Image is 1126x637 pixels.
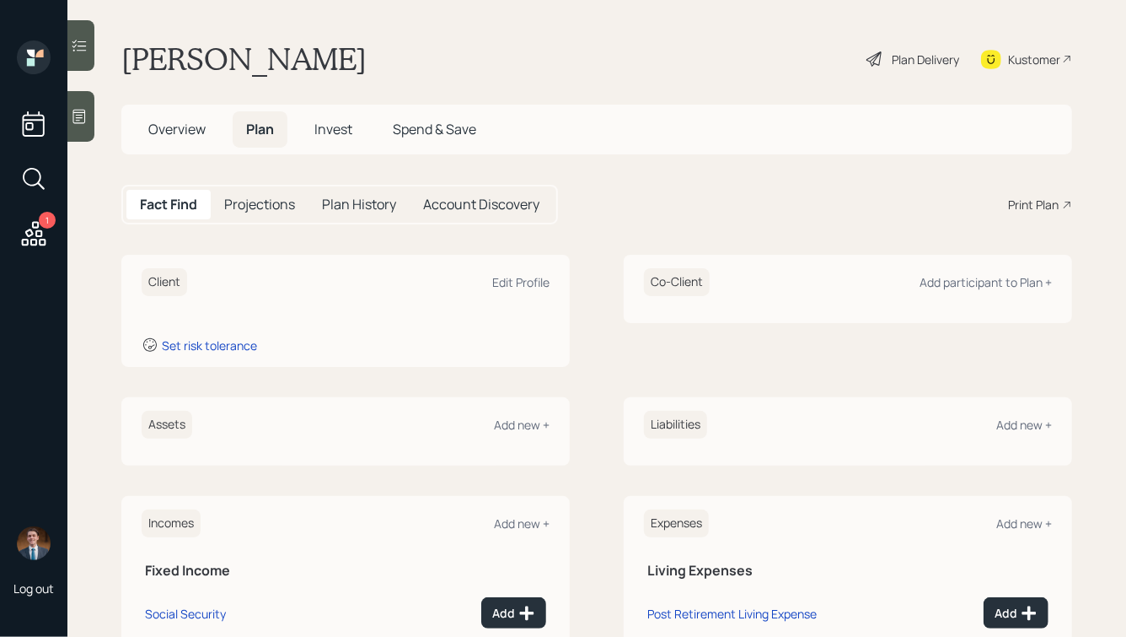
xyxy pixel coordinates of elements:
div: Set risk tolerance [162,337,257,354]
span: Overview [148,120,206,138]
div: Add new + [494,417,550,433]
h6: Co-Client [644,268,710,296]
h6: Expenses [644,510,709,537]
span: Spend & Save [393,120,476,138]
span: Invest [314,120,352,138]
h5: Living Expenses [647,563,1048,579]
div: 1 [39,212,56,229]
h6: Liabilities [644,411,707,439]
div: Log out [13,580,54,597]
div: Add new + [996,417,1052,433]
h1: [PERSON_NAME] [121,40,367,78]
img: hunter_neumayer.jpg [17,526,51,560]
h5: Projections [224,197,295,213]
div: Post Retirement Living Expense [647,606,817,622]
div: Social Security [145,606,226,622]
button: Add [481,597,546,629]
div: Add new + [494,516,550,532]
div: Plan Delivery [892,51,959,68]
span: Plan [246,120,274,138]
h5: Account Discovery [423,197,539,213]
h6: Client [142,268,187,296]
div: Print Plan [1008,196,1059,213]
div: Kustomer [1008,51,1060,68]
button: Add [984,597,1048,629]
div: Add [492,605,535,622]
div: Add new + [996,516,1052,532]
div: Edit Profile [492,274,550,290]
h5: Fixed Income [145,563,546,579]
h6: Assets [142,411,192,439]
h5: Plan History [322,197,396,213]
h5: Fact Find [140,197,197,213]
h6: Incomes [142,510,201,537]
div: Add [995,605,1038,622]
div: Add participant to Plan + [920,274,1052,290]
